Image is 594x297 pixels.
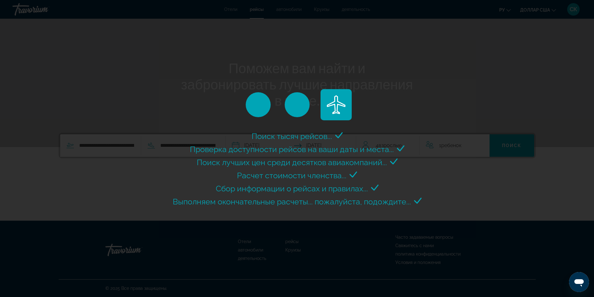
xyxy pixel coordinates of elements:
[190,145,394,154] span: Проверка доступности рейсов на ваши даты и места...
[237,171,346,180] span: Расчет стоимости членства...
[197,158,387,167] span: Поиск лучших цен среди десятков авиакомпаний...
[569,272,589,292] iframe: Кнопка запуска окна обмена сообщениями
[252,132,332,141] span: Поиск тысяч рейсов...
[216,184,368,193] span: Сбор информации о рейсах и правилах...
[173,197,411,206] span: Выполняем окончательные расчеты... пожалуйста, подождите...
